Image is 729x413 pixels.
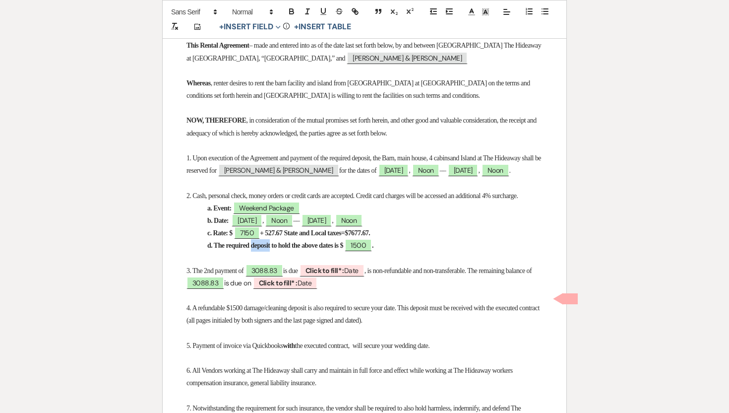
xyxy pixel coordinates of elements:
span: for the dates of [339,167,376,174]
span: the executed contract, will secure your wedding date. [295,342,429,349]
strong: with [283,342,295,349]
span: 3088.83 [186,276,224,289]
span: Date [300,264,364,276]
strong: c. Rate: $ [207,229,233,237]
span: Header Formats [228,6,276,18]
b: Click to fill* : [305,266,344,275]
strong: This Rental Agreement [186,42,249,49]
span: Noon [482,164,509,176]
span: , in consideration of the mutual promises set forth herein, and other good and valuable considera... [186,117,538,137]
span: , [332,217,333,224]
span: [PERSON_NAME] & [PERSON_NAME] [347,52,468,64]
span: 4. A refundable $1500 damage/cleaning deposit is also required to secure your date. This deposit ... [186,304,541,324]
strong: . [372,242,373,249]
span: , renter desires to rent the barn facility and island from [GEOGRAPHIC_DATA] at [GEOGRAPHIC_DATA]... [186,79,532,99]
button: Insert Field [216,21,284,33]
span: Date [253,276,318,289]
span: [DATE] [232,214,262,226]
span: [DATE] [378,164,409,176]
span: Noon [335,214,363,226]
span: Text Background Color [479,6,492,18]
span: Weekend Package [233,202,300,214]
span: 6. All Vendors working at The Hideaway shall carry and maintain in full force and effect while wo... [186,367,514,387]
span: 3. The 2nd payment of [186,267,243,275]
strong: a. Event: [207,205,232,212]
span: , the Barn, main house, 4 cabins [370,154,450,162]
strong: + 527.67 State and Local taxes=$7677.67. [260,229,370,237]
span: Noon [265,214,293,226]
span: 2. Cash, personal check, money orders or credit cards are accepted. Credit card charges will be a... [186,192,518,200]
span: Text Color [465,6,479,18]
p: is due on [186,265,543,289]
span: 1500 [345,239,372,251]
span: – made and entered into as of the date last set forth below, by and between [GEOGRAPHIC_DATA] The... [186,42,543,62]
span: is due [283,267,298,275]
span: . [509,167,511,174]
span: [PERSON_NAME] & [PERSON_NAME] [218,164,339,176]
span: [DATE] [302,214,332,226]
strong: b. Date: [207,217,229,224]
span: 3088.83 [245,264,283,276]
span: 7150 [234,226,260,239]
span: Alignment [500,6,514,18]
strong: d. The required deposit to hold the above dates is $ [207,242,343,249]
span: + [294,23,299,31]
b: Click to fill* : [259,278,298,287]
button: +Insert Table [291,21,355,33]
span: Noon [412,164,440,176]
span: 1. Upon execution of the Agreement and payment of the required deposit [186,154,370,162]
span: [DATE] [448,164,479,176]
span: –– [293,217,300,224]
span: + [219,23,224,31]
span: , is non-refundable and non-transferable. The remaining balance of [364,267,532,275]
span: –– [439,167,446,174]
span: , [478,167,480,174]
span: 5. Payment of invoice via Quickbooks [186,342,283,349]
span: , [262,217,264,224]
span: , [409,167,410,174]
strong: NOW, THEREFORE [186,117,246,124]
strong: Whereas [186,79,211,87]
